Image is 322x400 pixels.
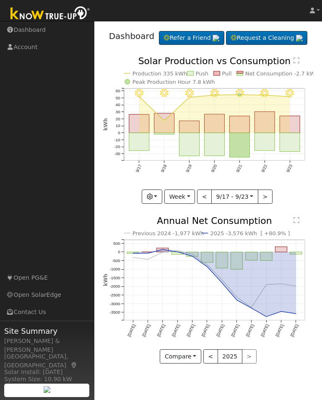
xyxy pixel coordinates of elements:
div: [GEOGRAPHIC_DATA], [GEOGRAPHIC_DATA] [4,352,90,370]
circle: onclick="" [147,259,148,260]
button: < [203,349,218,364]
rect: onclick="" [156,248,168,252]
circle: onclick="" [280,311,282,312]
text: [DATE] [260,324,270,338]
text: Net Consumption -2.7 kWh [245,70,319,77]
circle: onclick="" [191,253,193,255]
circle: onclick="" [238,94,241,96]
rect: onclick="" [229,116,249,133]
rect: onclick="" [205,114,225,133]
text: -2000 [109,284,120,289]
circle: onclick="" [206,266,208,268]
rect: onclick="" [154,133,174,134]
text: 20 [115,117,120,121]
button: Week [164,190,195,204]
img: retrieve [213,35,219,42]
text: kWh [103,118,109,131]
text: 30 [115,109,120,114]
text: 50 [115,96,120,100]
text: -20 [114,145,120,149]
img: retrieve [296,35,303,42]
button: Compare [160,349,201,364]
button: 2025 [218,349,242,364]
div: Solar Install: [DATE] [4,368,90,377]
text: [DATE] [230,324,240,338]
button: < [197,190,212,204]
text: Pull [222,70,232,77]
rect: onclick="" [275,247,287,252]
circle: onclick="" [265,316,267,318]
img: retrieve [44,386,50,393]
i: 9/20 - Clear [210,89,219,97]
i: 9/23 - Clear [286,89,294,97]
text: 2025 -3,576 kWh [ +80.9% ] [210,230,290,236]
rect: onclick="" [127,252,139,253]
text: 0 [118,249,120,254]
rect: onclick="" [231,252,242,269]
circle: onclick="" [295,286,297,287]
text: 40 [115,103,120,107]
rect: onclick="" [254,112,275,133]
text: [DATE] [156,324,166,338]
circle: onclick="" [236,296,238,298]
text: Peak Production Hour 7.8 kWh [132,79,215,85]
rect: onclick="" [171,252,183,255]
text: 9/22 [260,164,268,174]
text: [DATE] [141,324,151,338]
circle: onclick="" [221,279,223,281]
circle: onclick="" [162,252,164,253]
rect: onclick="" [290,252,302,254]
rect: onclick="" [201,252,213,262]
text: 9/19 [185,164,192,174]
rect: onclick="" [246,252,257,260]
circle: onclick="" [191,255,193,257]
circle: onclick="" [289,96,291,98]
circle: onclick="" [280,283,282,285]
text: Solar Production vs Consumption [138,56,291,66]
button: > [258,190,273,204]
i: 9/19 - Clear [185,89,194,97]
text: -2500 [109,293,120,297]
rect: onclick="" [280,116,300,133]
text: [DATE] [275,324,284,338]
circle: onclick="" [177,251,178,253]
circle: onclick="" [177,250,178,252]
text: -3000 [109,301,120,306]
text: Previous 2024 -1,977 kWh [132,230,204,236]
text: [DATE] [171,324,181,338]
text: -10 [114,138,120,142]
circle: onclick="" [295,313,297,315]
i: 9/17 - Clear [135,89,143,97]
text: [DATE] [290,324,299,338]
text: [DATE] [216,324,225,338]
button: 9/17 - 9/23 [211,190,258,204]
circle: onclick="" [206,264,208,265]
circle: onclick="" [251,307,252,309]
img: Know True-Up [6,5,94,23]
text: 0 [118,131,120,135]
i: 9/22 - Clear [261,89,269,97]
circle: onclick="" [132,253,134,255]
a: Refer a Friend [159,31,224,45]
text: 60 [115,88,120,93]
circle: onclick="" [132,257,134,258]
text:  [293,57,299,64]
text: 9/20 [210,164,218,174]
text: 9/21 [235,164,243,174]
text: -500 [112,258,120,263]
circle: onclick="" [138,96,140,98]
i: 9/21 - Clear [236,89,244,97]
text: 500 [113,241,120,246]
text: [DATE] [186,324,195,338]
circle: onclick="" [162,249,164,250]
rect: onclick="" [186,252,198,256]
rect: onclick="" [129,114,149,133]
a: Request a Cleaning [226,31,307,45]
circle: onclick="" [164,120,165,122]
circle: onclick="" [221,282,223,284]
a: Dashboard [109,31,155,41]
text: Push [195,70,208,77]
text: -3500 [109,310,120,315]
rect: onclick="" [254,133,275,151]
span: Site Summary [4,325,90,337]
